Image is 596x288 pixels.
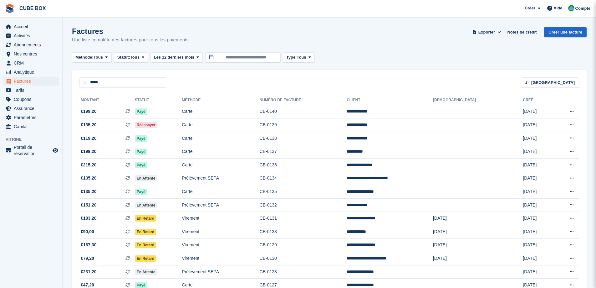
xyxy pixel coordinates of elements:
span: €199,20 [81,108,97,115]
span: CRM [14,59,51,67]
th: Créé [523,95,552,105]
span: Tous [94,54,103,60]
span: Vitrine [6,136,62,143]
span: Tous [130,54,140,60]
button: Exporter [471,27,502,37]
span: Payé [135,135,147,142]
td: Prélèvement SEPA [182,172,259,185]
a: menu [3,40,59,49]
span: Paramètres [14,113,51,122]
span: €119,20 [81,135,97,142]
span: Compte [575,5,590,12]
td: Prélèvement SEPA [182,265,259,279]
td: [DATE] [433,212,523,225]
span: Exporter [478,29,495,35]
span: Méthode: [75,54,94,60]
a: Notes de crédit [505,27,539,37]
td: [DATE] [523,198,552,212]
td: Carte [182,159,259,172]
td: CB-0137 [260,145,347,159]
td: [DATE] [523,265,552,279]
p: Une liste complète des factures pour tous les paiements [72,36,189,44]
a: menu [3,113,59,122]
span: Payé [135,108,147,115]
img: stora-icon-8386f47178a22dfd0bd8f6a31ec36ba5ce8667c1dd55bd0f319d3a0aa187defe.svg [5,4,14,13]
button: Statut: Tous [114,52,148,63]
span: Factures [14,77,51,86]
td: Prélèvement SEPA [182,198,259,212]
td: Virement [182,212,259,225]
a: Boutique d'aperçu [52,147,59,154]
td: [DATE] [523,105,552,118]
td: [DATE] [523,172,552,185]
span: €79,20 [81,255,94,262]
td: CB-0138 [260,132,347,145]
span: Abonnements [14,40,51,49]
span: €135,20 [81,188,97,195]
span: Activités [14,31,51,40]
td: [DATE] [523,159,552,172]
span: Coupons [14,95,51,104]
a: menu [3,122,59,131]
a: CUBE BOX [17,3,48,13]
td: CB-0135 [260,185,347,199]
td: CB-0134 [260,172,347,185]
span: Payé [135,189,147,195]
span: Tous [297,54,306,60]
td: [DATE] [523,252,552,265]
span: Aide [553,5,562,11]
a: menu [3,68,59,76]
span: Portail de réservation [14,144,51,157]
button: Type: Tous [283,52,315,63]
td: Virement [182,252,259,265]
span: Analytique [14,68,51,76]
td: Virement [182,238,259,252]
td: CB-0139 [260,118,347,132]
span: Capital [14,122,51,131]
span: Payé [135,149,147,155]
td: [DATE] [433,252,523,265]
span: €215,20 [81,162,97,168]
td: Carte [182,105,259,118]
td: [DATE] [523,212,552,225]
th: Client [347,95,433,105]
span: €135,20 [81,175,97,181]
span: En attente [135,269,157,275]
td: Carte [182,118,259,132]
span: €135,20 [81,122,97,128]
span: Type: [286,54,297,60]
img: Cube Box [568,5,574,11]
span: €199,20 [81,148,97,155]
button: Les 12 derniers mois [150,52,203,63]
td: [DATE] [523,132,552,145]
span: En retard [135,215,156,222]
td: [DATE] [523,145,552,159]
span: €231,20 [81,269,97,275]
td: CB-0132 [260,198,347,212]
span: [GEOGRAPHIC_DATA] [531,80,575,86]
span: Accueil [14,22,51,31]
td: CB-0140 [260,105,347,118]
td: CB-0129 [260,238,347,252]
td: [DATE] [523,225,552,239]
a: menu [3,31,59,40]
span: En attente [135,202,157,208]
td: Virement [182,225,259,239]
td: [DATE] [523,118,552,132]
th: Montant [79,95,135,105]
td: CB-0136 [260,159,347,172]
span: En retard [135,255,156,262]
a: menu [3,50,59,58]
th: [DEMOGRAPHIC_DATA] [433,95,523,105]
span: En retard [135,229,156,235]
button: Méthode: Tous [72,52,111,63]
a: menu [3,77,59,86]
td: CB-0133 [260,225,347,239]
a: Créer une facture [544,27,587,37]
span: Tarifs [14,86,51,95]
td: CB-0128 [260,265,347,279]
td: Carte [182,185,259,199]
th: Méthode [182,95,259,105]
th: Numéro de facture [260,95,347,105]
span: Payé [135,162,147,168]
